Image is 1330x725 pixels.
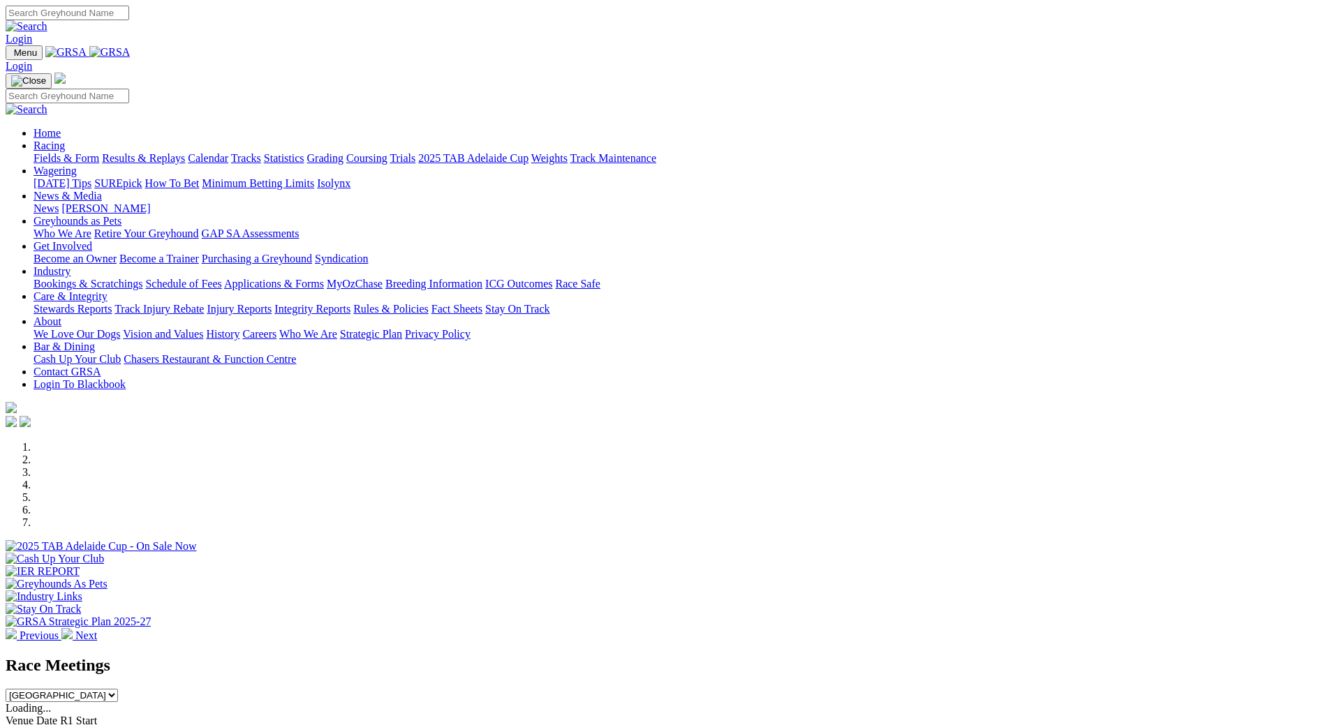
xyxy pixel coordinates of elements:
input: Search [6,89,129,103]
a: News [34,202,59,214]
a: SUREpick [94,177,142,189]
div: News & Media [34,202,1324,215]
a: Retire Your Greyhound [94,227,199,239]
a: Industry [34,265,71,277]
a: Applications & Forms [224,278,324,290]
a: Stewards Reports [34,303,112,315]
a: Minimum Betting Limits [202,177,314,189]
a: Stay On Track [485,303,549,315]
a: Trials [390,152,415,164]
a: Statistics [264,152,304,164]
a: Isolynx [317,177,350,189]
a: Grading [307,152,343,164]
img: logo-grsa-white.png [6,402,17,413]
div: Bar & Dining [34,353,1324,366]
a: We Love Our Dogs [34,328,120,340]
a: Wagering [34,165,77,177]
a: 2025 TAB Adelaide Cup [418,152,529,164]
a: ICG Outcomes [485,278,552,290]
div: About [34,328,1324,341]
a: Login [6,60,32,72]
div: Greyhounds as Pets [34,227,1324,240]
a: Previous [6,629,61,641]
button: Toggle navigation [6,73,52,89]
a: Schedule of Fees [145,278,221,290]
a: Home [34,127,61,139]
a: Rules & Policies [353,303,429,315]
div: Wagering [34,177,1324,190]
img: logo-grsa-white.png [54,73,66,84]
a: Fields & Form [34,152,99,164]
button: Toggle navigation [6,45,43,60]
a: Who We Are [34,227,91,239]
a: Calendar [188,152,228,164]
a: Greyhounds as Pets [34,215,121,227]
img: Cash Up Your Club [6,553,104,565]
a: Weights [531,152,568,164]
a: Contact GRSA [34,366,101,378]
img: chevron-right-pager-white.svg [61,628,73,639]
img: chevron-left-pager-white.svg [6,628,17,639]
a: Who We Are [279,328,337,340]
a: Syndication [315,253,368,264]
a: Race Safe [555,278,600,290]
img: GRSA [89,46,131,59]
img: GRSA Strategic Plan 2025-27 [6,615,151,628]
a: Become an Owner [34,253,117,264]
span: Menu [14,47,37,58]
img: GRSA [45,46,87,59]
input: Search [6,6,129,20]
a: Bookings & Scratchings [34,278,142,290]
a: Login To Blackbook [34,378,126,390]
a: Integrity Reports [274,303,350,315]
a: Login [6,33,32,45]
a: Bar & Dining [34,341,95,352]
a: Care & Integrity [34,290,108,302]
span: Previous [20,629,59,641]
a: Vision and Values [123,328,203,340]
a: Injury Reports [207,303,272,315]
a: Results & Replays [102,152,185,164]
a: Breeding Information [385,278,482,290]
a: About [34,315,61,327]
h2: Race Meetings [6,656,1324,675]
a: Purchasing a Greyhound [202,253,312,264]
a: Chasers Restaurant & Function Centre [124,353,296,365]
img: twitter.svg [20,416,31,427]
img: IER REPORT [6,565,80,578]
div: Get Involved [34,253,1324,265]
a: Get Involved [34,240,92,252]
div: Care & Integrity [34,303,1324,315]
img: Greyhounds As Pets [6,578,108,590]
img: Search [6,20,47,33]
img: Search [6,103,47,116]
a: GAP SA Assessments [202,227,300,239]
a: Coursing [346,152,387,164]
img: Close [11,75,46,87]
a: How To Bet [145,177,200,189]
img: Stay On Track [6,603,81,615]
span: Next [75,629,97,641]
img: 2025 TAB Adelaide Cup - On Sale Now [6,540,197,553]
a: News & Media [34,190,102,202]
a: Racing [34,140,65,151]
a: [DATE] Tips [34,177,91,189]
div: Industry [34,278,1324,290]
a: Track Injury Rebate [114,303,204,315]
a: [PERSON_NAME] [61,202,150,214]
a: Strategic Plan [340,328,402,340]
a: History [206,328,239,340]
a: Fact Sheets [431,303,482,315]
a: Become a Trainer [119,253,199,264]
a: Cash Up Your Club [34,353,121,365]
a: Privacy Policy [405,328,471,340]
div: Racing [34,152,1324,165]
span: Loading... [6,702,51,714]
img: Industry Links [6,590,82,603]
a: Next [61,629,97,641]
img: facebook.svg [6,416,17,427]
a: Track Maintenance [570,152,656,164]
a: Tracks [231,152,261,164]
a: Careers [242,328,276,340]
a: MyOzChase [327,278,383,290]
